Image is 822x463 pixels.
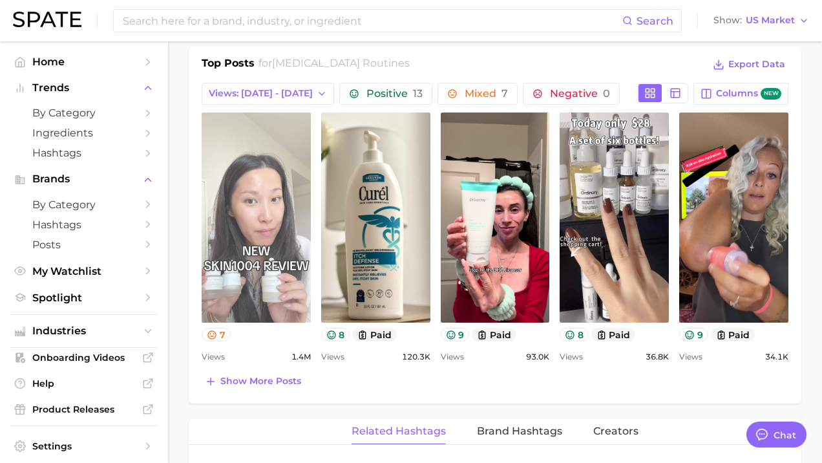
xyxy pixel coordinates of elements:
[272,57,410,69] span: [MEDICAL_DATA] routines
[465,89,508,99] span: Mixed
[693,83,788,105] button: Columnsnew
[441,349,464,365] span: Views
[202,56,255,75] h1: Top Posts
[32,199,136,211] span: by Category
[32,239,136,251] span: Posts
[32,265,136,277] span: My Watchlist
[603,87,610,100] span: 0
[32,219,136,231] span: Hashtags
[32,173,136,185] span: Brands
[32,440,136,452] span: Settings
[710,56,788,74] button: Export Data
[646,349,669,365] span: 36.8k
[402,349,430,365] span: 120.3k
[501,87,508,100] span: 7
[32,127,136,139] span: Ingredients
[711,328,755,341] button: paid
[728,59,785,70] span: Export Data
[679,328,708,341] button: 9
[765,349,788,365] span: 34.1k
[477,425,562,437] span: Brand Hashtags
[593,425,638,437] span: Creators
[10,321,158,341] button: Industries
[352,425,446,437] span: Related Hashtags
[761,88,781,100] span: new
[10,78,158,98] button: Trends
[202,372,304,391] button: Show more posts
[32,147,136,159] span: Hashtags
[560,328,589,341] button: 8
[472,328,516,341] button: paid
[13,12,81,27] img: SPATE
[121,10,622,32] input: Search here for a brand, industry, or ingredient
[550,89,610,99] span: Negative
[209,88,313,99] span: Views: [DATE] - [DATE]
[679,349,702,365] span: Views
[441,328,470,341] button: 9
[10,400,158,419] a: Product Releases
[32,352,136,363] span: Onboarding Videos
[32,404,136,415] span: Product Releases
[32,378,136,389] span: Help
[366,89,423,99] span: Positive
[413,87,423,100] span: 13
[321,349,344,365] span: Views
[32,56,136,68] span: Home
[352,328,397,341] button: paid
[637,15,673,27] span: Search
[32,292,136,304] span: Spotlight
[291,349,311,365] span: 1.4m
[10,103,158,123] a: by Category
[202,349,225,365] span: Views
[560,349,583,365] span: Views
[10,123,158,143] a: Ingredients
[321,328,350,341] button: 8
[10,169,158,189] button: Brands
[220,376,301,387] span: Show more posts
[10,374,158,393] a: Help
[32,107,136,119] span: by Category
[10,288,158,308] a: Spotlight
[10,52,158,72] a: Home
[10,348,158,367] a: Onboarding Videos
[10,235,158,255] a: Posts
[258,56,410,75] h2: for
[746,17,795,24] span: US Market
[10,436,158,456] a: Settings
[10,195,158,215] a: by Category
[202,83,334,105] button: Views: [DATE] - [DATE]
[10,261,158,281] a: My Watchlist
[716,88,781,100] span: Columns
[10,215,158,235] a: Hashtags
[526,349,549,365] span: 93.0k
[10,143,158,163] a: Hashtags
[32,82,136,94] span: Trends
[32,325,136,337] span: Industries
[591,328,636,341] button: paid
[710,12,812,29] button: ShowUS Market
[713,17,742,24] span: Show
[202,328,231,341] button: 7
